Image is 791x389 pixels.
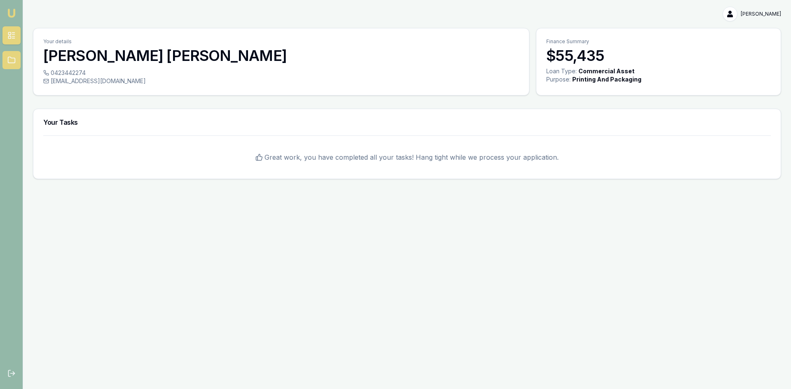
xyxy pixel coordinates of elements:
[572,75,641,84] div: Printing And Packaging
[43,119,771,126] h3: Your Tasks
[7,8,16,18] img: emu-icon-u.png
[43,47,519,64] h3: [PERSON_NAME] [PERSON_NAME]
[264,152,559,162] span: Great work, you have completed all your tasks! Hang tight while we process your application.
[546,75,571,84] div: Purpose:
[546,38,771,45] p: Finance Summary
[578,67,634,75] div: Commercial Asset
[51,77,146,85] span: [EMAIL_ADDRESS][DOMAIN_NAME]
[51,69,86,77] span: 0423442274
[741,11,781,17] span: [PERSON_NAME]
[546,67,577,75] div: Loan Type:
[43,38,519,45] p: Your details
[546,47,771,64] h3: $55,435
